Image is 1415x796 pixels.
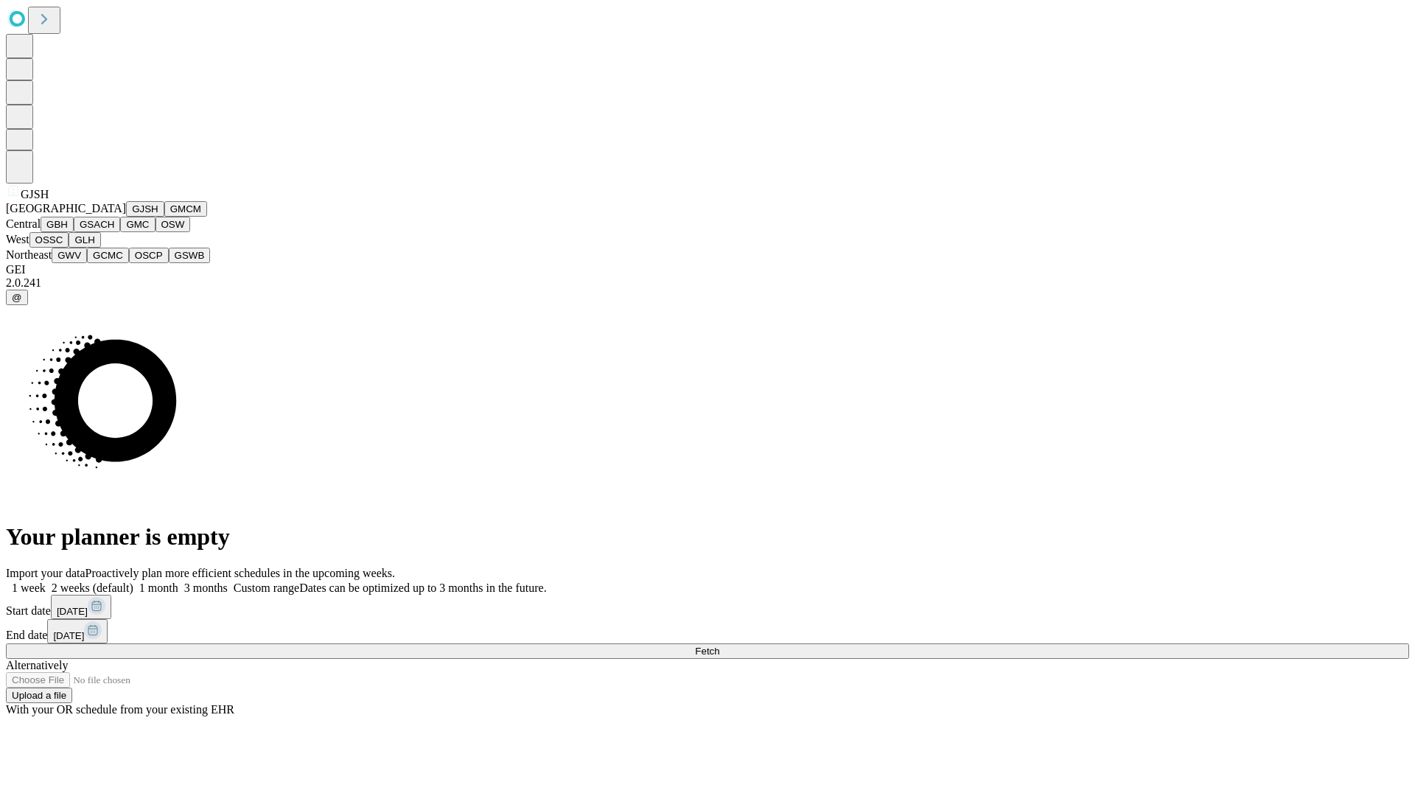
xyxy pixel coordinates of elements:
[234,582,299,594] span: Custom range
[12,582,46,594] span: 1 week
[695,646,719,657] span: Fetch
[6,202,126,214] span: [GEOGRAPHIC_DATA]
[51,595,111,619] button: [DATE]
[6,290,28,305] button: @
[6,643,1409,659] button: Fetch
[29,232,69,248] button: OSSC
[21,188,49,200] span: GJSH
[6,276,1409,290] div: 2.0.241
[126,201,164,217] button: GJSH
[164,201,207,217] button: GMCM
[156,217,191,232] button: OSW
[120,217,155,232] button: GMC
[85,567,395,579] span: Proactively plan more efficient schedules in the upcoming weeks.
[6,263,1409,276] div: GEI
[139,582,178,594] span: 1 month
[41,217,74,232] button: GBH
[12,292,22,303] span: @
[47,619,108,643] button: [DATE]
[52,582,133,594] span: 2 weeks (default)
[6,248,52,261] span: Northeast
[6,217,41,230] span: Central
[87,248,129,263] button: GCMC
[6,703,234,716] span: With your OR schedule from your existing EHR
[6,523,1409,551] h1: Your planner is empty
[6,233,29,245] span: West
[74,217,120,232] button: GSACH
[169,248,211,263] button: GSWB
[6,688,72,703] button: Upload a file
[6,595,1409,619] div: Start date
[69,232,100,248] button: GLH
[53,630,84,641] span: [DATE]
[6,659,68,671] span: Alternatively
[129,248,169,263] button: OSCP
[57,606,88,617] span: [DATE]
[6,619,1409,643] div: End date
[299,582,546,594] span: Dates can be optimized up to 3 months in the future.
[52,248,87,263] button: GWV
[184,582,228,594] span: 3 months
[6,567,85,579] span: Import your data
